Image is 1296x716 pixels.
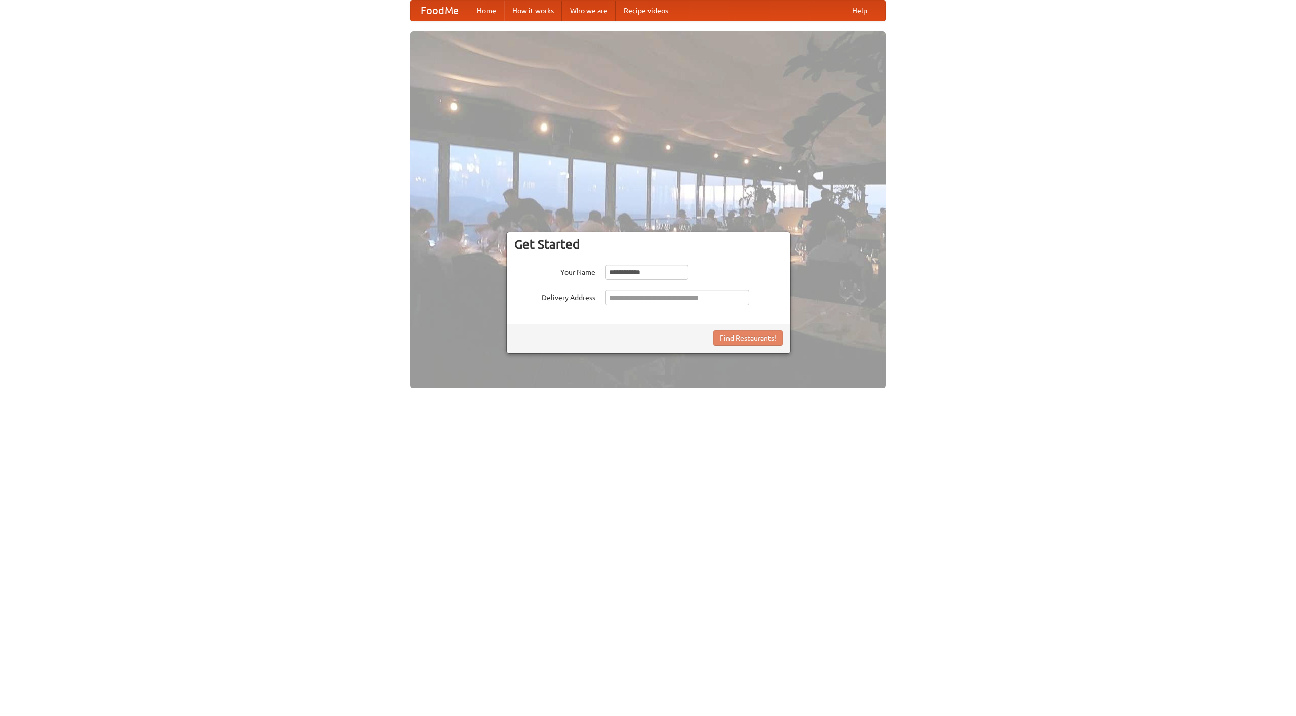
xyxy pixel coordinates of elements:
a: How it works [504,1,562,21]
a: Recipe videos [616,1,676,21]
button: Find Restaurants! [713,330,783,346]
a: FoodMe [411,1,469,21]
a: Help [844,1,875,21]
h3: Get Started [514,237,783,252]
label: Delivery Address [514,290,595,303]
a: Who we are [562,1,616,21]
a: Home [469,1,504,21]
label: Your Name [514,265,595,277]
